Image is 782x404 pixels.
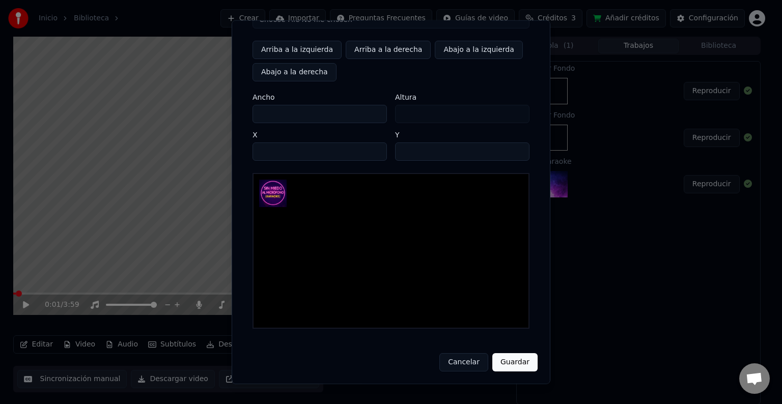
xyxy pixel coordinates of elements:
[435,41,522,59] button: Abajo a la izquierda
[259,180,286,207] img: Logo
[395,94,529,101] label: Altura
[346,41,431,59] button: Arriba a la derecha
[253,94,387,101] label: Ancho
[492,353,538,371] button: Guardar
[439,353,488,371] button: Cancelar
[253,63,337,81] button: Abajo a la derecha
[253,131,387,138] label: X
[395,131,529,138] label: Y
[253,41,342,59] button: Arriba a la izquierda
